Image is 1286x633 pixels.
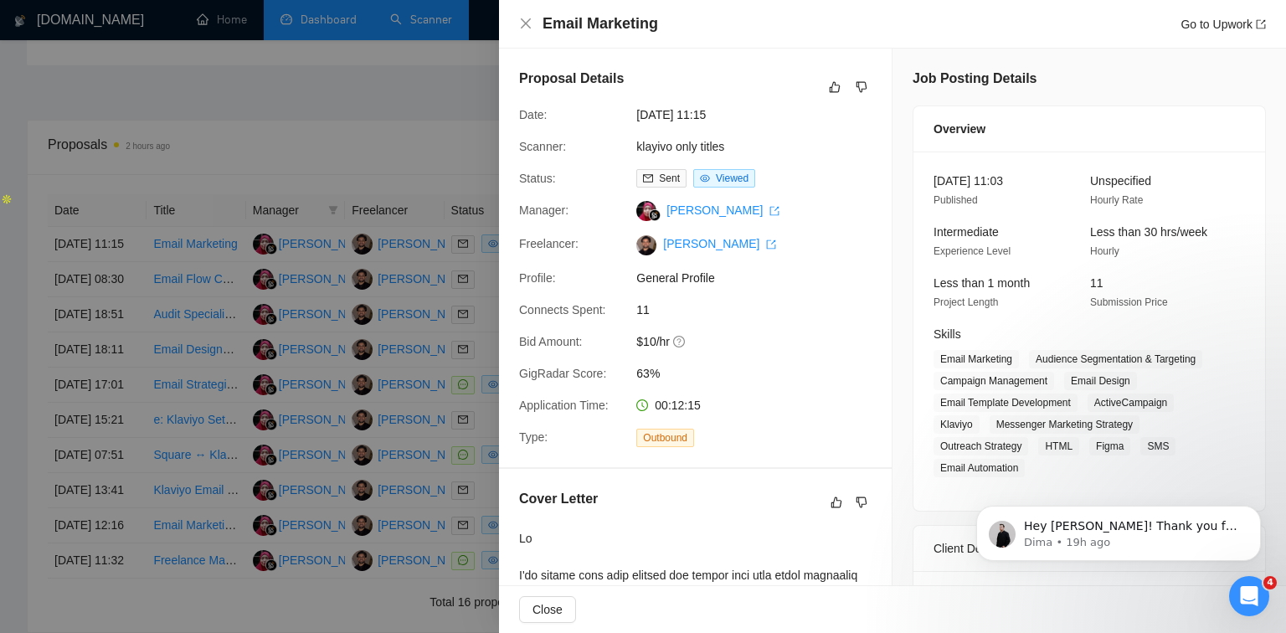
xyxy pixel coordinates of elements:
span: Experience Level [934,245,1011,257]
span: question-circle [673,335,687,348]
span: General Profile [636,269,887,287]
span: Email Marketing [934,350,1019,368]
img: gigradar-bm.png [649,209,661,221]
span: [DATE] 11:15 [636,105,887,124]
span: Campaign Management [934,372,1054,390]
span: Profile: [519,271,556,285]
div: Client Details [934,526,1245,571]
span: Connects Spent: [519,303,606,316]
span: 4 [1263,576,1277,589]
span: Outreach Strategy [934,437,1028,455]
span: Project Length [934,296,998,308]
span: like [829,80,841,94]
span: Status: [519,172,556,185]
span: eye [700,173,710,183]
span: 00:12:15 [655,399,701,412]
span: Email Template Development [934,394,1078,412]
span: GigRadar Score: [519,367,606,380]
span: like [831,496,842,509]
span: Less than 30 hrs/week [1090,225,1207,239]
span: Less than 1 month [934,276,1030,290]
span: export [766,239,776,250]
span: $10/hr [636,332,887,351]
span: Intermediate [934,225,999,239]
span: Outbound [636,429,694,447]
span: dislike [856,496,867,509]
span: 11 [1090,276,1103,290]
span: Email Design [1064,372,1137,390]
h5: Job Posting Details [913,69,1037,89]
span: 63% [636,364,887,383]
span: [DATE] 11:03 [934,174,1003,188]
a: klayivo only titles [636,140,724,153]
span: Application Time: [519,399,609,412]
span: Sent [659,172,680,184]
span: clock-circle [636,399,648,411]
button: dislike [851,77,872,97]
span: Viewed [716,172,748,184]
span: 11 [636,301,887,319]
span: Submission Price [1090,296,1168,308]
span: Type: [519,430,548,444]
button: like [825,77,845,97]
span: Klaviyo [934,415,980,434]
h5: Proposal Details [519,69,624,89]
span: export [769,206,779,216]
span: export [1256,19,1266,29]
span: Unspecified [1090,174,1151,188]
span: Hey [PERSON_NAME]! Thank you for reaching out! ​ "why gigradar is charging me another $2k - so I ... [73,49,286,478]
span: dislike [856,80,867,94]
span: Email Automation [934,459,1025,477]
p: Message from Dima, sent 19h ago [73,64,289,80]
button: Close [519,596,576,623]
span: close [519,17,532,30]
span: ActiveCampaign [1088,394,1174,412]
span: Messenger Marketing Strategy [990,415,1139,434]
span: Freelancer: [519,237,579,250]
iframe: Intercom notifications message [951,471,1286,588]
img: Apollo [1,193,13,205]
span: Manager: [519,203,568,217]
h4: Email Marketing [543,13,658,34]
span: Audience Segmentation & Targeting [1029,350,1202,368]
a: Go to Upworkexport [1181,18,1266,31]
button: like [826,492,846,512]
span: Bid Amount: [519,335,583,348]
span: HTML [1038,437,1079,455]
span: SMS [1140,437,1175,455]
a: [PERSON_NAME] export [663,237,776,250]
span: Figma [1089,437,1130,455]
span: Date: [519,108,547,121]
span: Scanner: [519,140,566,153]
button: dislike [851,492,872,512]
button: Close [519,17,532,31]
iframe: Intercom live chat [1229,576,1269,616]
a: [PERSON_NAME] export [666,203,779,217]
span: mail [643,173,653,183]
img: c1dly2Ptj1j_sXq0Q_Px6-74EpY3CJDPge2xN9q-CdvEshDVs2oZK2-s3jJyUmGeRa [636,235,656,255]
span: Close [532,600,563,619]
h5: Cover Letter [519,489,598,509]
span: Hourly [1090,245,1119,257]
span: Overview [934,120,985,138]
span: Skills [934,327,961,341]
